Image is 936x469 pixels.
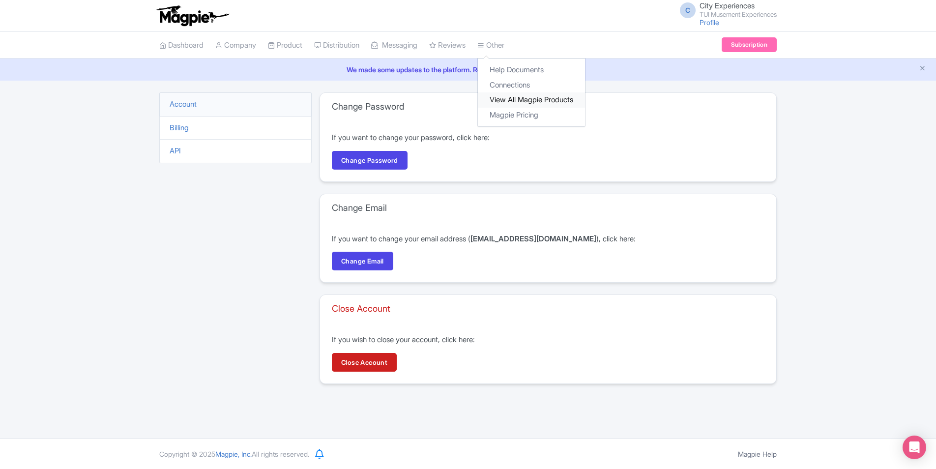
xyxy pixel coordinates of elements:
[332,203,387,213] h3: Change Email
[153,449,315,459] div: Copyright © 2025 All rights reserved.
[170,146,181,155] a: API
[371,32,417,59] a: Messaging
[700,18,719,27] a: Profile
[170,123,189,132] a: Billing
[470,234,596,243] strong: [EMAIL_ADDRESS][DOMAIN_NAME]
[170,99,197,109] a: Account
[700,1,755,10] span: City Experiences
[159,32,204,59] a: Dashboard
[674,2,777,18] a: C City Experiences TUI Musement Experiences
[722,37,777,52] a: Subscription
[429,32,466,59] a: Reviews
[332,334,764,346] p: If you wish to close your account, click here:
[903,436,926,459] div: Open Intercom Messenger
[215,32,256,59] a: Company
[680,2,696,18] span: C
[478,78,585,93] a: Connections
[6,64,930,75] a: We made some updates to the platform. Read more about the new layout
[477,32,504,59] a: Other
[215,450,252,458] span: Magpie, Inc.
[332,353,397,372] a: Close Account
[332,132,764,144] p: If you want to change your password, click here:
[154,5,231,27] img: logo-ab69f6fb50320c5b225c76a69d11143b.png
[919,63,926,75] button: Close announcement
[268,32,302,59] a: Product
[332,151,408,170] a: Change Password
[314,32,359,59] a: Distribution
[700,11,777,18] small: TUI Musement Experiences
[332,234,764,245] p: If you want to change your email address ( ), click here:
[332,101,404,112] h3: Change Password
[478,92,585,108] a: View All Magpie Products
[332,303,390,314] h3: Close Account
[478,62,585,78] a: Help Documents
[478,108,585,123] a: Magpie Pricing
[738,450,777,458] a: Magpie Help
[332,252,393,270] a: Change Email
